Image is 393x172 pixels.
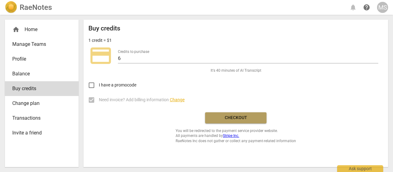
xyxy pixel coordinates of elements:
[88,25,120,32] h2: Buy credits
[12,129,66,137] span: Invite a friend
[211,68,261,73] span: It's 40 minutes of AI Transcript
[363,4,370,11] span: help
[12,70,66,78] span: Balance
[223,134,239,138] a: Stripe Inc.
[12,26,66,33] div: Home
[118,50,149,54] label: Credits to purchase
[5,52,79,66] a: Profile
[12,100,66,107] span: Change plan
[337,165,383,172] div: Ask support
[5,22,79,37] div: Home
[20,3,52,12] h2: RaeNotes
[5,96,79,111] a: Change plan
[88,43,113,68] span: credit_card
[5,111,79,126] a: Transactions
[99,82,136,88] span: I have a promocode
[5,66,79,81] a: Balance
[12,114,66,122] span: Transactions
[377,2,388,13] button: MS
[176,128,296,144] span: You will be redirected to the payment service provider website. All payments are handled by RaeNo...
[12,26,20,33] span: home
[5,126,79,140] a: Invite a friend
[99,97,185,103] span: Need invoice? Add billing information
[12,85,66,92] span: Buy credits
[5,1,52,14] a: LogoRaeNotes
[5,37,79,52] a: Manage Teams
[5,81,79,96] a: Buy credits
[210,115,262,121] span: Checkout
[5,1,17,14] img: Logo
[88,37,112,44] p: 1 credit = $1
[361,2,372,13] a: Help
[12,41,66,48] span: Manage Teams
[170,97,185,102] span: Change
[12,55,66,63] span: Profile
[205,112,267,123] button: Checkout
